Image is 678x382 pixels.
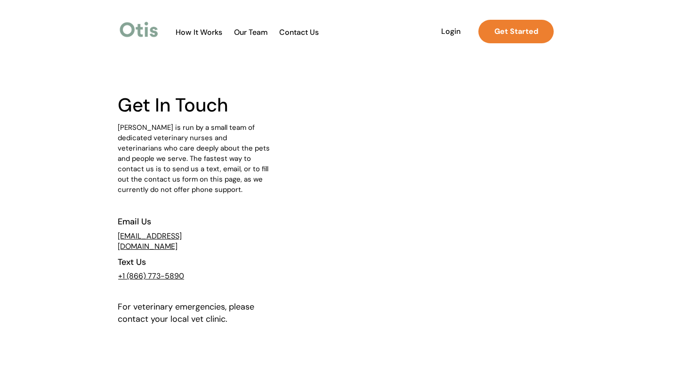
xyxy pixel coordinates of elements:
[118,216,151,227] span: Email Us
[283,61,542,132] iframe: Gorgias Contact Form
[118,123,270,194] span: [PERSON_NAME] is run by a small team of dedicated veterinary nurses and veterinarians who care de...
[478,20,554,43] a: Get Started
[429,20,472,43] a: Login
[429,27,472,36] span: Login
[118,93,228,117] span: Get In Touch
[118,231,182,251] a: [EMAIL_ADDRESS][DOMAIN_NAME]
[171,28,227,37] a: How It Works
[494,26,538,36] strong: Get Started
[118,256,146,268] span: Text Us
[118,271,165,281] a: +1 (866) 773-
[165,271,184,281] u: 5890
[274,28,323,37] a: Contact Us
[228,28,274,37] a: Our Team
[118,301,254,325] span: For veterinary emergencies, please contact your local vet clinic.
